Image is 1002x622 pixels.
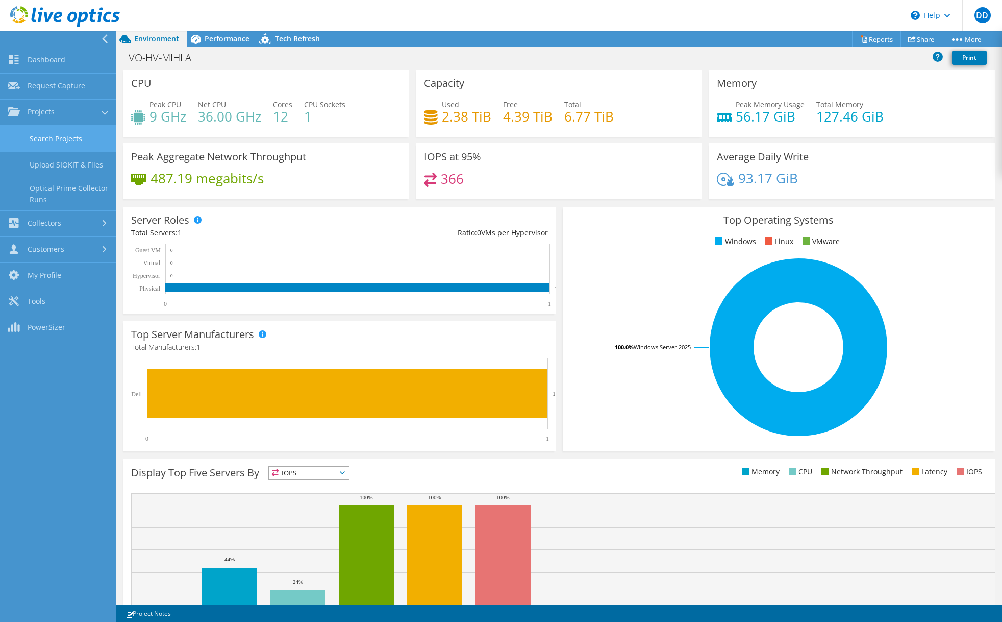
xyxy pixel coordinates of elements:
[131,391,142,398] text: Dell
[717,78,757,89] h3: Memory
[763,236,793,247] li: Linux
[713,236,756,247] li: Windows
[149,100,181,109] span: Peak CPU
[124,52,207,63] h1: VO-HV-MIHLA
[131,227,339,238] div: Total Servers:
[360,494,373,500] text: 100%
[170,260,173,266] text: 0
[634,343,691,351] tspan: Windows Server 2025
[717,151,809,162] h3: Average Daily Write
[304,111,345,122] h4: 1
[548,300,551,307] text: 1
[131,329,254,340] h3: Top Server Manufacturers
[131,214,189,226] h3: Server Roles
[739,466,780,477] li: Memory
[909,466,947,477] li: Latency
[428,494,441,500] text: 100%
[786,466,812,477] li: CPU
[196,342,201,352] span: 1
[816,111,884,122] h4: 127.46 GiB
[942,31,989,47] a: More
[974,7,991,23] span: DD
[496,494,510,500] text: 100%
[564,111,614,122] h4: 6.77 TiB
[293,579,303,585] text: 24%
[900,31,942,47] a: Share
[564,100,581,109] span: Total
[198,100,226,109] span: Net CPU
[816,100,863,109] span: Total Memory
[170,273,173,278] text: 0
[736,111,805,122] h4: 56.17 GiB
[131,78,152,89] h3: CPU
[736,100,805,109] span: Peak Memory Usage
[442,100,459,109] span: Used
[145,435,148,442] text: 0
[118,607,178,620] a: Project Notes
[131,342,548,353] h4: Total Manufacturers:
[954,466,982,477] li: IOPS
[503,111,553,122] h4: 4.39 TiB
[442,111,491,122] h4: 2.38 TiB
[546,435,549,442] text: 1
[424,78,464,89] h3: Capacity
[738,173,798,184] h4: 93.17 GiB
[134,34,179,43] span: Environment
[441,173,464,184] h4: 366
[555,286,557,291] text: 1
[911,11,920,20] svg: \n
[553,391,556,397] text: 1
[273,111,292,122] h4: 12
[164,300,167,307] text: 0
[143,259,161,267] text: Virtual
[198,111,261,122] h4: 36.00 GHz
[224,556,235,562] text: 44%
[133,272,160,279] text: Hypervisor
[273,100,292,109] span: Cores
[131,151,306,162] h3: Peak Aggregate Network Throughput
[151,173,264,184] h4: 487.19 megabits/s
[304,100,345,109] span: CPU Sockets
[205,34,249,43] span: Performance
[275,34,320,43] span: Tech Refresh
[503,100,518,109] span: Free
[424,151,481,162] h3: IOPS at 95%
[800,236,840,247] li: VMware
[149,111,186,122] h4: 9 GHz
[139,285,160,292] text: Physical
[269,467,349,479] span: IOPS
[852,31,901,47] a: Reports
[339,227,547,238] div: Ratio: VMs per Hypervisor
[477,228,481,237] span: 0
[819,466,903,477] li: Network Throughput
[952,51,987,65] a: Print
[170,248,173,253] text: 0
[615,343,634,351] tspan: 100.0%
[178,228,182,237] span: 1
[135,247,161,254] text: Guest VM
[570,214,987,226] h3: Top Operating Systems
